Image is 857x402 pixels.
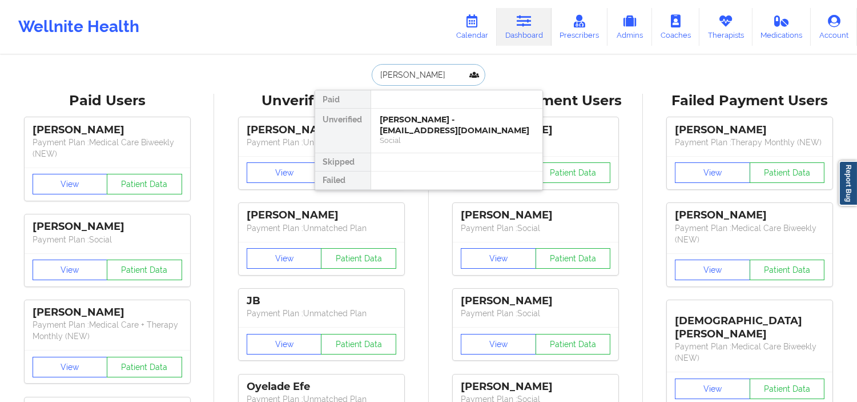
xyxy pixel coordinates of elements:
button: View [33,357,108,377]
p: Payment Plan : Medical Care Biweekly (NEW) [33,137,182,160]
p: Payment Plan : Unmatched Plan [247,308,396,319]
div: [PERSON_NAME] [247,209,396,222]
div: [PERSON_NAME] [461,294,610,308]
button: Patient Data [750,260,825,280]
a: Dashboard [497,8,552,46]
button: Patient Data [750,379,825,399]
div: Unverified Users [222,92,420,110]
p: Payment Plan : Medical Care Biweekly (NEW) [675,222,824,245]
a: Calendar [448,8,497,46]
button: Patient Data [750,162,825,183]
button: Patient Data [536,334,611,355]
div: Paid Users [8,92,206,110]
button: View [675,379,750,399]
div: Social [380,136,533,145]
a: Medications [753,8,811,46]
a: Account [811,8,857,46]
div: Oyelade Efe [247,380,396,393]
button: Patient Data [107,357,182,377]
button: View [247,248,322,269]
button: Patient Data [536,248,611,269]
p: Payment Plan : Social [33,234,182,245]
div: Failed Payment Users [651,92,849,110]
div: [PERSON_NAME] - [EMAIL_ADDRESS][DOMAIN_NAME] [380,114,533,136]
p: Payment Plan : Medical Care Biweekly (NEW) [675,341,824,364]
div: Skipped [315,153,371,172]
button: Patient Data [536,162,611,183]
a: Coaches [652,8,699,46]
button: Patient Data [107,174,182,194]
button: View [461,248,536,269]
div: JB [247,294,396,308]
div: [PERSON_NAME] [247,124,396,137]
div: [PERSON_NAME] [675,124,824,137]
div: [PERSON_NAME] [33,220,182,233]
a: Admins [607,8,652,46]
button: Patient Data [321,248,396,269]
button: View [247,334,322,355]
a: Prescribers [552,8,608,46]
p: Payment Plan : Medical Care + Therapy Monthly (NEW) [33,319,182,342]
p: Payment Plan : Unmatched Plan [247,222,396,234]
div: Failed [315,172,371,190]
div: Unverified [315,109,371,153]
button: View [675,162,750,183]
a: Therapists [699,8,753,46]
button: Patient Data [321,334,396,355]
div: [PERSON_NAME] [33,306,182,319]
button: View [33,260,108,280]
button: View [675,260,750,280]
p: Payment Plan : Unmatched Plan [247,137,396,148]
a: Report Bug [839,161,857,206]
div: [PERSON_NAME] [33,124,182,137]
div: [PERSON_NAME] [461,380,610,393]
p: Payment Plan : Therapy Monthly (NEW) [675,137,824,148]
div: [DEMOGRAPHIC_DATA][PERSON_NAME] [675,306,824,341]
button: View [461,334,536,355]
div: [PERSON_NAME] [461,209,610,222]
div: [PERSON_NAME] [675,209,824,222]
div: Paid [315,90,371,109]
p: Payment Plan : Social [461,222,610,234]
button: View [247,162,322,183]
button: Patient Data [107,260,182,280]
p: Payment Plan : Social [461,308,610,319]
button: View [33,174,108,194]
